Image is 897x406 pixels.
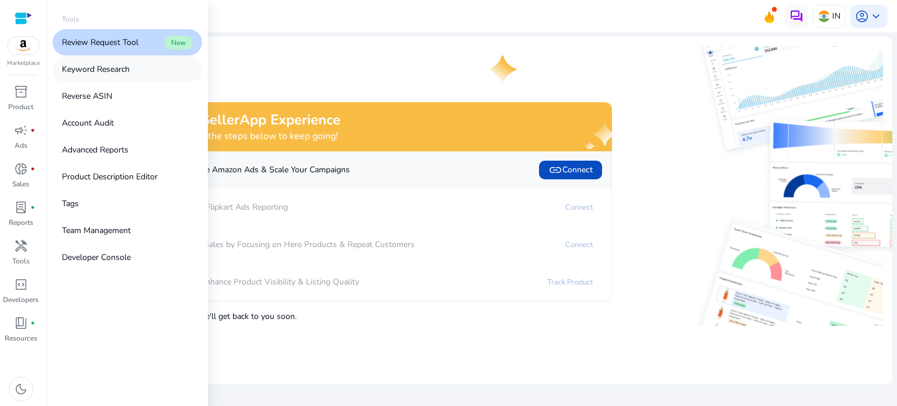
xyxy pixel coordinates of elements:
[7,59,40,68] p: Marketplace
[30,166,35,171] span: fiber_manual_record
[548,163,562,177] span: link
[62,171,158,183] p: Product Description Editor
[855,9,869,23] span: account_circle
[9,217,33,228] p: Reports
[3,294,39,305] p: Developers
[8,37,39,54] img: amazon.svg
[62,251,131,263] p: Developer Console
[62,63,130,75] p: Keyword Research
[164,36,193,50] span: New
[556,235,602,254] a: Connect
[12,256,30,266] p: Tools
[14,123,28,137] span: campaign
[14,239,28,253] span: handyman
[491,55,519,84] img: one-star.svg
[120,238,415,251] p: Boost Sales by Focusing on Hero Products & Repeat Customers
[15,140,27,151] p: Ads
[548,163,593,177] span: Connect
[14,277,28,292] span: code_blocks
[12,179,29,189] p: Sales
[539,161,602,179] button: linkConnect
[89,306,612,322] p: , and we'll get back to you soon.
[30,205,35,210] span: fiber_manual_record
[14,200,28,214] span: lab_profile
[869,9,883,23] span: keyboard_arrow_down
[5,333,37,343] p: Resources
[30,321,35,325] span: fiber_manual_record
[556,198,602,217] a: Connect
[62,90,112,102] p: Reverse ASIN
[120,164,350,176] p: Automate Amazon Ads & Scale Your Campaigns
[818,11,830,22] img: in.svg
[62,117,114,129] p: Account Audit
[14,162,28,176] span: donut_small
[62,224,131,237] p: Team Management
[62,14,79,25] p: Tools
[538,273,602,292] a: Track Product
[8,102,33,112] p: Product
[832,6,840,26] p: IN
[103,131,340,142] h4: Almost there! Complete the steps below to keep going!
[62,36,138,48] p: Review Request Tool
[103,112,340,129] h2: Maximize your SellerApp Experience
[62,144,128,156] p: Advanced Reports
[62,197,79,210] p: Tags
[120,276,359,288] p: Enhance Product Visibility & Listing Quality
[30,128,35,133] span: fiber_manual_record
[14,316,28,330] span: book_4
[14,382,28,396] span: dark_mode
[14,85,28,99] span: inventory_2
